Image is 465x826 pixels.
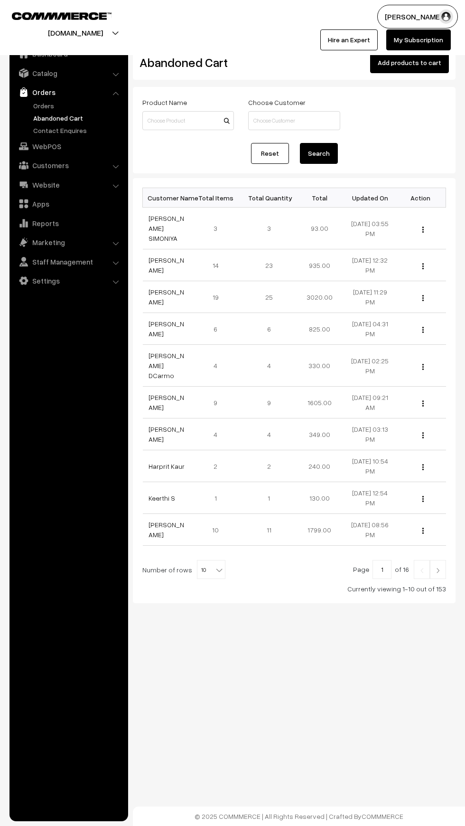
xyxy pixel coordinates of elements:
[248,97,306,107] label: Choose Customer
[362,812,403,820] a: COMMMERCE
[422,400,424,407] img: Menu
[345,514,396,546] td: [DATE] 08:56 PM
[193,249,244,281] td: 14
[193,313,244,345] td: 6
[133,807,465,826] footer: © 2025 COMMMERCE | All Rights Reserved | Crafted By
[12,65,125,82] a: Catalog
[434,568,442,573] img: Right
[143,188,194,208] th: Customer Name
[345,188,396,208] th: Updated On
[244,418,295,450] td: 4
[370,52,449,73] button: Add products to cart
[294,345,345,387] td: 330.00
[244,249,295,281] td: 23
[377,5,458,28] button: [PERSON_NAME]…
[345,482,396,514] td: [DATE] 12:54 PM
[345,313,396,345] td: [DATE] 04:31 PM
[142,565,192,575] span: Number of rows
[294,418,345,450] td: 349.00
[439,9,453,24] img: user
[197,560,225,579] span: 10
[12,9,95,21] a: COMMMERCE
[294,514,345,546] td: 1799.00
[244,387,295,418] td: 9
[244,313,295,345] td: 6
[386,29,451,50] a: My Subscription
[149,288,184,306] a: [PERSON_NAME]
[345,387,396,418] td: [DATE] 09:21 AM
[142,97,187,107] label: Product Name
[244,281,295,313] td: 25
[294,188,345,208] th: Total
[294,281,345,313] td: 3020.00
[142,111,234,130] input: Choose Product
[294,482,345,514] td: 130.00
[345,345,396,387] td: [DATE] 02:25 PM
[418,568,426,573] img: Left
[345,281,396,313] td: [DATE] 11:29 PM
[12,12,112,19] img: COMMMERCE
[244,482,295,514] td: 1
[31,101,125,111] a: Orders
[244,188,295,208] th: Total Quantity
[422,528,424,534] img: Menu
[12,272,125,289] a: Settings
[12,195,125,212] a: Apps
[244,450,295,482] td: 2
[12,215,125,232] a: Reports
[422,227,424,233] img: Menu
[15,21,136,45] button: [DOMAIN_NAME]
[193,208,244,249] td: 3
[422,364,424,370] img: Menu
[294,249,345,281] td: 935.00
[12,138,125,155] a: WebPOS
[320,29,378,50] a: Hire an Expert
[422,464,424,470] img: Menu
[149,425,184,443] a: [PERSON_NAME]
[149,462,185,470] a: Harprit Kaur
[142,584,446,594] div: Currently viewing 1-10 out of 153
[193,482,244,514] td: 1
[422,295,424,301] img: Menu
[300,143,338,164] button: Search
[31,113,125,123] a: Abandoned Cart
[294,208,345,249] td: 93.00
[193,387,244,418] td: 9
[193,281,244,313] td: 19
[294,313,345,345] td: 825.00
[12,176,125,193] a: Website
[149,494,175,502] a: Keerthi S
[193,345,244,387] td: 4
[422,327,424,333] img: Menu
[395,188,446,208] th: Action
[31,125,125,135] a: Contact Enquires
[12,157,125,174] a: Customers
[193,514,244,546] td: 10
[248,111,340,130] input: Choose Customer
[149,214,184,242] a: [PERSON_NAME] SIMONIYA
[345,450,396,482] td: [DATE] 10:54 PM
[345,418,396,450] td: [DATE] 03:13 PM
[345,208,396,249] td: [DATE] 03:55 PM
[422,496,424,502] img: Menu
[149,256,184,274] a: [PERSON_NAME]
[294,450,345,482] td: 240.00
[193,418,244,450] td: 4
[193,188,244,208] th: Total Items
[244,208,295,249] td: 3
[244,345,295,387] td: 4
[345,249,396,281] td: [DATE] 12:32 PM
[149,393,184,411] a: [PERSON_NAME]
[12,253,125,270] a: Staff Management
[422,432,424,438] img: Menu
[251,143,289,164] a: Reset
[244,514,295,546] td: 11
[139,55,233,70] h2: Abandoned Cart
[149,351,184,380] a: [PERSON_NAME] DCarmo
[395,565,409,573] span: of 16
[149,521,184,539] a: [PERSON_NAME]
[12,84,125,101] a: Orders
[353,565,369,573] span: Page
[193,450,244,482] td: 2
